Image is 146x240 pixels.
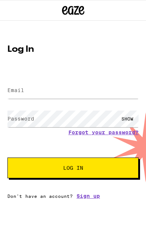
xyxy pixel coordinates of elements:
[63,165,83,170] span: Log In
[7,158,139,178] button: Log In
[68,129,139,135] a: Forgot your password?
[116,111,139,127] div: SHOW
[77,193,100,199] a: Sign up
[7,87,24,93] label: Email
[7,45,139,54] h1: Log In
[7,82,139,99] input: Email
[7,193,139,199] div: Don't have an account?
[7,116,34,122] label: Password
